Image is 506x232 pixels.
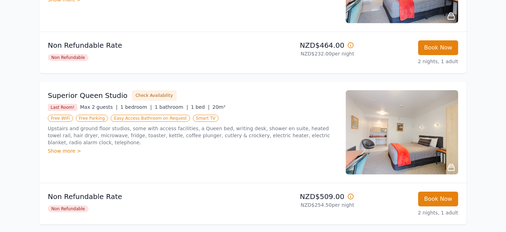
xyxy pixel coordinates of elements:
p: NZD$509.00 [256,192,354,201]
span: Free Parking [76,115,108,122]
span: Max 2 guests | [80,104,118,110]
span: Non Refundable [48,54,89,61]
span: Free WiFi [48,115,73,122]
span: 1 bedroom | [121,104,152,110]
span: 1 bed | [191,104,209,110]
span: 1 bathroom | [155,104,188,110]
span: Smart TV [193,115,219,122]
p: Non Refundable Rate [48,40,250,50]
div: Show more > [48,147,337,154]
p: 2 nights, 1 adult [360,209,458,216]
span: Easy Access Bathroom on Request [111,115,190,122]
h3: Superior Queen Studio [48,91,128,100]
button: Check Availability [132,90,177,101]
p: Upstairs and ground floor studios, some with access facilities, a Queen bed, writing desk, shower... [48,125,337,146]
p: NZD$254.50 per night [256,201,354,208]
span: 20m² [213,104,226,110]
span: Non Refundable [48,205,89,212]
p: NZD$232.00 per night [256,50,354,57]
button: Book Now [418,192,458,206]
p: 2 nights, 1 adult [360,58,458,65]
button: Book Now [418,40,458,55]
p: Non Refundable Rate [48,192,250,201]
span: Last Room! [48,104,77,111]
p: NZD$464.00 [256,40,354,50]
